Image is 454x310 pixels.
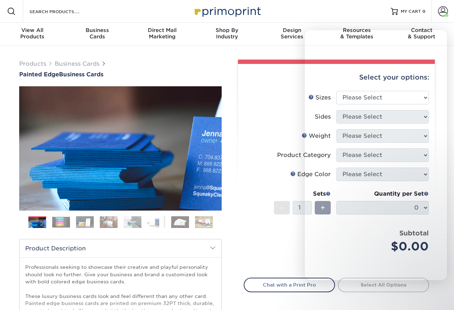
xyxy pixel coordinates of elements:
span: Business [65,27,130,33]
span: - [280,202,283,213]
img: Business Cards 04 [100,216,118,228]
div: Edge Color [290,170,331,179]
img: Business Cards 01 [28,214,46,232]
span: Resources [324,27,389,33]
div: Sets [274,190,331,198]
a: Products [19,60,46,67]
div: & Support [389,27,454,40]
h2: Product Description [20,239,221,257]
div: Product Category [277,151,331,159]
a: Direct MailMarketing [130,23,195,45]
input: SEARCH PRODUCTS..... [29,7,98,16]
img: Business Cards 06 [147,216,165,228]
div: Services [259,27,324,40]
iframe: Google Customer Reviews [2,288,60,308]
a: Chat with a Print Pro [244,278,335,292]
span: Design [259,27,324,33]
img: Painted Edge 01 [19,47,222,250]
iframe: Intercom live chat [305,30,447,280]
h1: Business Cards [19,71,222,78]
iframe: Intercom live chat [430,286,447,303]
a: Contact& Support [389,23,454,45]
div: Industry [195,27,260,40]
a: BusinessCards [65,23,130,45]
img: Primoprint [191,4,263,19]
a: Resources& Templates [324,23,389,45]
span: 0 [422,9,426,14]
span: MY CART [401,9,421,15]
img: Business Cards 02 [52,217,70,228]
img: Business Cards 08 [195,216,213,228]
span: Contact [389,27,454,33]
span: Painted Edge [19,71,59,78]
span: Direct Mail [130,27,195,33]
div: Select your options: [244,64,429,91]
a: DesignServices [259,23,324,45]
img: Business Cards 03 [76,216,94,228]
div: & Templates [324,27,389,40]
img: Business Cards 05 [124,216,141,228]
div: Cards [65,27,130,40]
a: Business Cards [55,60,99,67]
div: Weight [302,132,331,140]
div: Marketing [130,27,195,40]
a: Painted EdgeBusiness Cards [19,71,222,78]
a: Shop ByIndustry [195,23,260,45]
a: Select All Options [338,278,429,292]
span: Shop By [195,27,260,33]
img: Business Cards 07 [171,216,189,228]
